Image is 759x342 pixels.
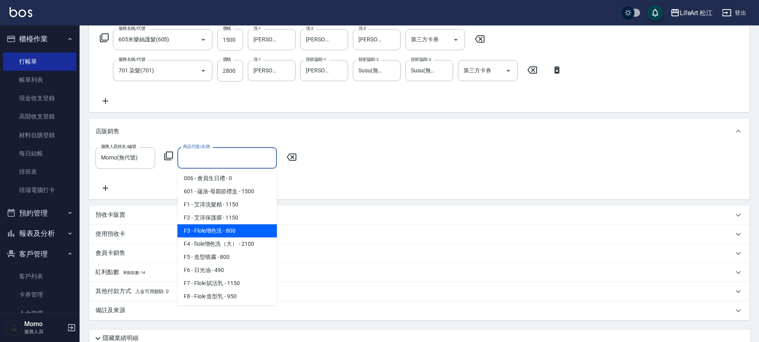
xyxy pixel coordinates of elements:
[197,33,210,46] button: Open
[119,25,145,31] label: 服務名稱/代號
[667,5,716,21] button: LifeArt 松江
[647,5,663,21] button: save
[135,289,169,294] span: 入金可用餘額: 0
[24,328,65,335] p: 服務人員
[101,144,136,150] label: 服務人員姓名/編號
[177,172,277,185] span: 006 - 會員生日禮 - 0
[3,203,76,223] button: 預約管理
[450,33,462,46] button: Open
[123,270,146,275] span: 剩餘點數: 14
[358,25,366,31] label: 洗-3
[24,320,65,328] h5: Momo
[177,211,277,224] span: F2 - 艾淂保護膜 - 1150
[197,64,210,77] button: Open
[89,119,749,144] div: 店販銷售
[95,127,119,136] p: 店販銷售
[10,7,32,17] img: Logo
[183,144,210,150] label: 商品代號/名稱
[3,89,76,107] a: 現金收支登錄
[89,244,749,263] div: 會員卡銷售
[177,185,277,198] span: 601 - 蘊洛-母親節禮盒 - 1500
[95,249,125,257] p: 會員卡銷售
[89,301,749,320] div: 備註及來源
[3,29,76,49] button: 櫃檯作業
[306,25,313,31] label: 洗-2
[3,223,76,244] button: 報表及分析
[177,277,277,290] span: F7 - Flole 賦活乳 - 1150
[95,211,125,219] p: 預收卡販賣
[358,56,379,62] label: 技術協助-2
[680,8,713,18] div: LifeArt 松江
[177,251,277,264] span: F5 - 造型噴霧 - 800
[89,225,749,244] div: 使用預收卡
[89,263,749,282] div: 紅利點數剩餘點數: 14
[223,56,231,62] label: 價格
[3,181,76,199] a: 現場電腦打卡
[3,304,76,323] a: 入金管理
[3,126,76,144] a: 材料自購登錄
[119,56,145,62] label: 服務名稱/代號
[3,267,76,286] a: 客戶列表
[95,306,125,315] p: 備註及來源
[253,25,261,31] label: 洗-1
[89,282,749,301] div: 其他付款方式入金可用餘額: 0
[223,25,231,31] label: 價格
[177,290,277,303] span: F8 - Fiole 造型乳 - 950
[3,244,76,264] button: 客戶管理
[177,237,277,251] span: F4 - fiole增色洗（大） - 2100
[177,224,277,237] span: F3 - Flole增色洗 - 800
[3,286,76,304] a: 卡券管理
[411,56,431,62] label: 技術協助-3
[306,56,326,62] label: 技術協助-1
[89,206,749,225] div: 預收卡販賣
[177,198,277,211] span: F1 - 艾淂洗髮精 - 1150
[95,268,145,277] p: 紅利點數
[177,264,277,277] span: F6 - 日光油 - 490
[3,163,76,181] a: 排班表
[719,6,749,20] button: 登出
[3,52,76,71] a: 打帳單
[177,303,277,316] span: F9 - 漂漂惹人愛 - 1300
[6,320,22,336] img: Person
[502,64,515,77] button: Open
[95,287,169,296] p: 其他付款方式
[3,71,76,89] a: 帳單列表
[95,230,125,238] p: 使用預收卡
[3,144,76,163] a: 每日結帳
[253,56,261,62] label: 洗-1
[3,107,76,126] a: 高階收支登錄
